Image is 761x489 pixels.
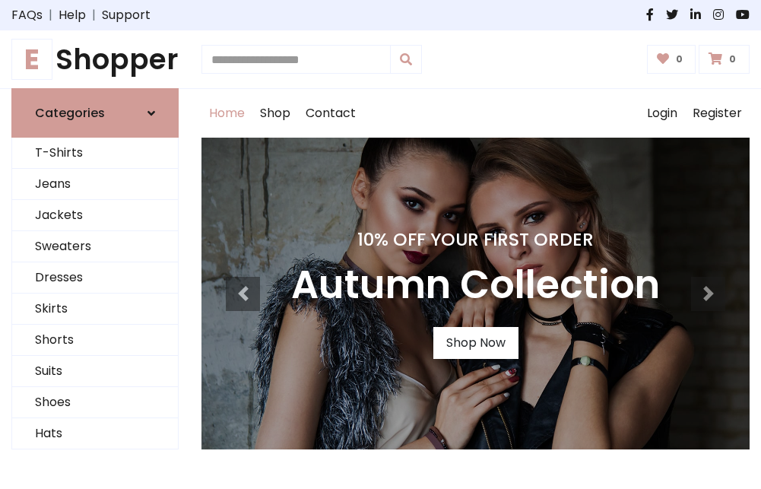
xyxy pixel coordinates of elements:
[12,138,178,169] a: T-Shirts
[672,52,686,66] span: 0
[12,356,178,387] a: Suits
[11,39,52,80] span: E
[725,52,740,66] span: 0
[11,6,43,24] a: FAQs
[12,294,178,325] a: Skirts
[298,89,363,138] a: Contact
[12,325,178,356] a: Shorts
[59,6,86,24] a: Help
[252,89,298,138] a: Shop
[699,45,750,74] a: 0
[43,6,59,24] span: |
[685,89,750,138] a: Register
[12,418,178,449] a: Hats
[11,43,179,76] h1: Shopper
[12,262,178,294] a: Dresses
[12,169,178,200] a: Jeans
[11,43,179,76] a: EShopper
[291,229,660,250] h4: 10% Off Your First Order
[647,45,696,74] a: 0
[433,327,518,359] a: Shop Now
[102,6,151,24] a: Support
[11,88,179,138] a: Categories
[12,200,178,231] a: Jackets
[35,106,105,120] h6: Categories
[86,6,102,24] span: |
[12,231,178,262] a: Sweaters
[12,387,178,418] a: Shoes
[201,89,252,138] a: Home
[639,89,685,138] a: Login
[291,262,660,309] h3: Autumn Collection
